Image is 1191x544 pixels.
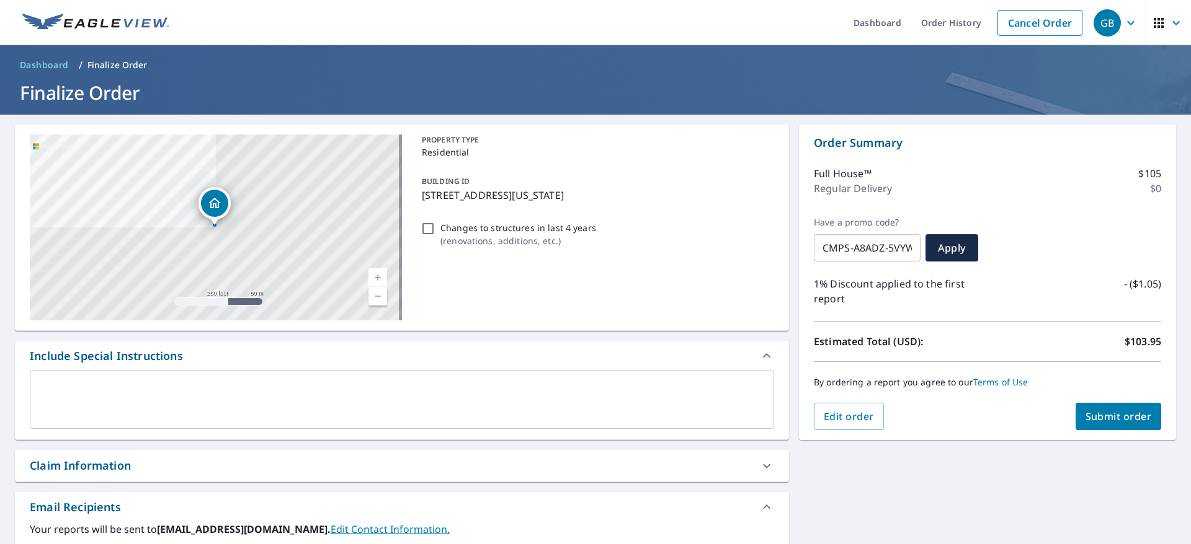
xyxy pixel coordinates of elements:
[30,499,121,515] div: Email Recipients
[15,55,74,75] a: Dashboard
[15,450,789,481] div: Claim Information
[368,287,387,305] a: Current Level 17, Zoom Out
[30,348,183,364] div: Include Special Instructions
[15,55,1176,75] nav: breadcrumb
[997,10,1082,36] a: Cancel Order
[422,146,769,159] p: Residential
[824,410,874,423] span: Edit order
[814,377,1161,388] p: By ordering a report you agree to our
[935,241,968,255] span: Apply
[973,376,1028,388] a: Terms of Use
[422,188,769,203] p: [STREET_ADDRESS][US_STATE]
[422,176,470,186] p: BUILDING ID
[1094,9,1121,37] div: GB
[814,181,892,196] p: Regular Delivery
[440,221,596,234] p: Changes to structures in last 4 years
[1086,410,1152,423] span: Submit order
[368,268,387,287] a: Current Level 17, Zoom In
[1150,181,1161,196] p: $0
[1138,166,1161,181] p: $105
[814,334,988,349] p: Estimated Total (USD):
[440,234,596,247] p: ( renovations, additions, etc. )
[79,58,83,72] li: /
[814,134,1161,151] p: Order Summary
[87,59,148,71] p: Finalize Order
[926,234,978,261] button: Apply
[30,457,131,474] div: Claim Information
[30,522,774,537] label: Your reports will be sent to
[20,59,69,71] span: Dashboard
[22,14,169,32] img: EV Logo
[198,187,231,226] div: Dropped pin, building 1, Residential property, 516 E 86th St New York, NY 10028
[814,403,884,430] button: Edit order
[1125,334,1161,349] p: $103.95
[1076,403,1162,430] button: Submit order
[157,522,331,536] b: [EMAIL_ADDRESS][DOMAIN_NAME].
[814,166,872,181] p: Full House™
[15,80,1176,105] h1: Finalize Order
[1124,276,1161,306] p: - ($1.05)
[814,217,921,228] label: Have a promo code?
[422,134,769,146] p: PROPERTY TYPE
[15,492,789,522] div: Email Recipients
[814,276,988,306] p: 1% Discount applied to the first report
[331,522,450,536] a: EditContactInfo
[15,341,789,371] div: Include Special Instructions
